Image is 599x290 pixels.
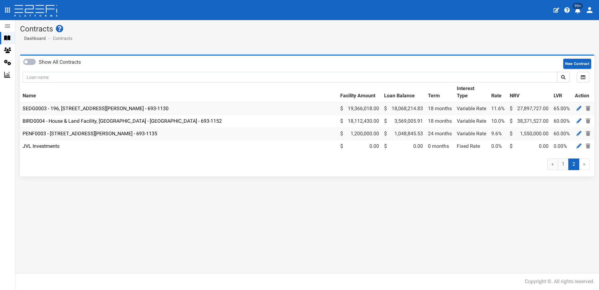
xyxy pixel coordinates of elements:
th: Loan Balance [382,83,425,102]
a: SEDG0003 - 196, [STREET_ADDRESS][PERSON_NAME] - 693-1130 [23,105,169,111]
span: » [579,158,590,170]
label: Show All Contracts [39,59,81,66]
th: Facility Amount [338,83,382,102]
span: Dashboard [22,36,46,41]
th: NRV [507,83,551,102]
span: 2 [568,158,579,170]
a: Delete Contract [584,142,592,150]
th: LVR [551,83,572,102]
div: Copyright ©. All rights reserved. [525,278,594,285]
td: 0.00 [507,140,551,152]
td: Variable Rate [454,115,489,127]
a: Dashboard [22,35,46,41]
td: 18,112,430.00 [338,115,382,127]
td: 65.00% [551,102,572,115]
td: 18,068,214.83 [382,102,425,115]
td: 1,048,845.53 [382,127,425,140]
a: « [547,158,558,170]
td: 3,569,005.91 [382,115,425,127]
td: 0 months [425,140,454,152]
th: Name [20,83,338,102]
a: 1 [558,158,569,170]
h1: Contracts [20,25,594,33]
td: 0.00 [382,140,425,152]
td: 0.0% [489,140,507,152]
td: Fixed Rate [454,140,489,152]
td: 0.00% [551,140,572,152]
a: Delete Contract [584,130,592,137]
td: Variable Rate [454,102,489,115]
td: Variable Rate [454,127,489,140]
th: Interest Type [454,83,489,102]
button: New Contract [563,59,591,69]
th: Action [572,83,594,102]
a: JVL Investments [23,143,60,149]
td: 11.6% [489,102,507,115]
a: Delete Contract [584,117,592,125]
td: 19,366,018.00 [338,102,382,115]
a: Delete Contract [584,105,592,112]
td: 60.00% [551,115,572,127]
a: BIRD0004 - House & Land Facility, [GEOGRAPHIC_DATA] - [GEOGRAPHIC_DATA] - 693-1152 [23,118,222,124]
td: 24 months [425,127,454,140]
td: 18 months [425,102,454,115]
li: Contracts [47,35,72,41]
td: 9.6% [489,127,507,140]
a: PENF0003 - [STREET_ADDRESS][PERSON_NAME] - 693-1135 [23,131,157,137]
td: 60.00% [551,127,572,140]
td: 10.0% [489,115,507,127]
th: Term [425,83,454,102]
td: 1,550,000.00 [507,127,551,140]
td: 18 months [425,115,454,127]
td: 1,200,000.00 [338,127,382,140]
td: 0.00 [338,140,382,152]
td: 27,897,727.00 [507,102,551,115]
th: Rate [489,83,507,102]
input: Loan name [23,72,557,83]
td: 38,371,527.00 [507,115,551,127]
